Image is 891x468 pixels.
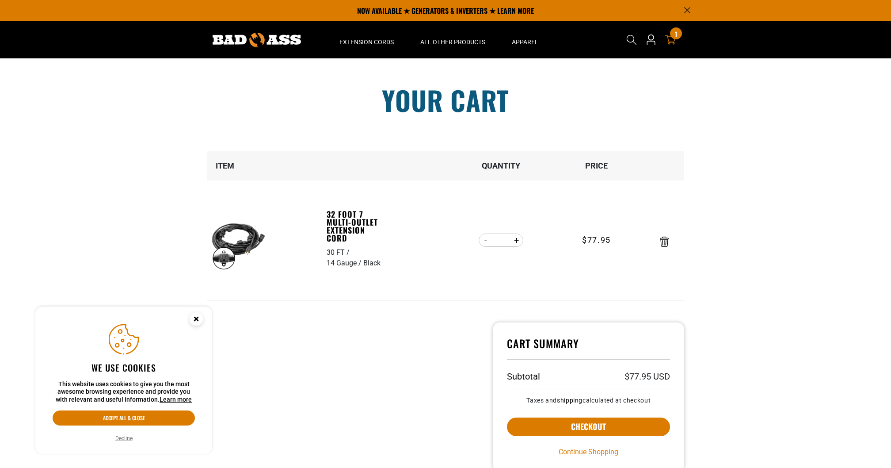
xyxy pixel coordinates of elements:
span: $77.95 [582,234,611,246]
img: black [210,216,266,272]
h3: Subtotal [507,372,540,381]
th: Quantity [453,151,549,180]
a: Continue Shopping [559,447,618,457]
button: Checkout [507,418,670,436]
div: 14 Gauge [327,258,363,269]
img: Bad Ass Extension Cords [213,33,301,47]
th: Price [549,151,644,180]
summary: All Other Products [407,21,499,58]
a: 32 Foot 7 Multi-Outlet Extension Cord [327,210,388,242]
button: Accept all & close [53,410,195,426]
div: Black [363,258,381,269]
a: Learn more [160,396,192,403]
h1: Your cart [200,87,691,113]
input: Quantity for 32 Foot 7 Multi-Outlet Extension Cord [492,233,510,248]
h4: Cart Summary [507,337,670,360]
summary: Apparel [499,21,552,58]
th: Item [207,151,326,180]
span: Apparel [512,38,538,46]
h2: We use cookies [53,362,195,373]
span: All Other Products [420,38,485,46]
a: Remove 32 Foot 7 Multi-Outlet Extension Cord - 30 FT / 14 Gauge / Black [660,238,669,245]
aside: Cookie Consent [35,307,212,454]
small: Taxes and calculated at checkout [507,397,670,403]
span: 1 [675,31,677,37]
p: $77.95 USD [624,372,670,381]
a: shipping [557,397,583,404]
button: Decline [113,434,135,443]
p: This website uses cookies to give you the most awesome browsing experience and provide you with r... [53,380,195,404]
summary: Search [624,33,639,47]
summary: Extension Cords [326,21,407,58]
span: Extension Cords [339,38,394,46]
div: 30 FT [327,247,351,258]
